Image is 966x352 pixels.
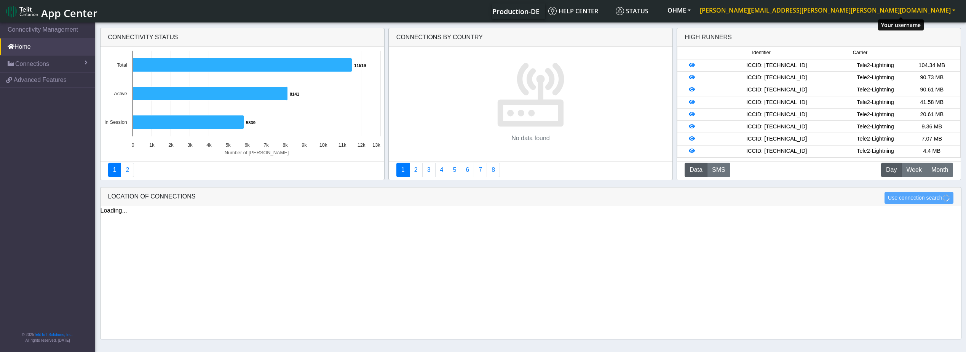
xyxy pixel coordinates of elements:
div: Connectivity status [101,28,384,47]
div: 9.36 MB [904,123,960,131]
div: Tele2-Lightning [847,74,904,82]
a: Help center [545,3,613,19]
div: Tele2-Lightning [847,110,904,119]
div: 7.07 MB [904,135,960,143]
text: Number of [PERSON_NAME] [224,150,289,155]
div: Tele2-Lightning [847,123,904,131]
a: Usage per Country [422,163,436,177]
span: Week [906,165,922,174]
text: 1k [149,142,155,148]
span: Connections [15,59,49,69]
div: ICCID: [TECHNICAL_ID] [706,74,847,82]
text: 8k [283,142,288,148]
img: devices.svg [497,59,565,127]
text: 10k [319,142,327,148]
div: 20.61 MB [904,110,960,119]
div: Connections By Country [389,28,672,47]
img: logo-telit-cinterion-gw-new.png [6,5,38,18]
span: App Center [41,6,97,20]
button: Day [881,163,902,177]
a: Zero Session [474,163,487,177]
div: ICCID: [TECHNICAL_ID] [706,61,847,70]
div: ICCID: [TECHNICAL_ID] [706,86,847,94]
a: Connections By Carrier [435,163,449,177]
text: 11519 [354,63,366,68]
a: Deployment status [121,163,134,177]
text: 11k [338,142,346,148]
text: 7k [263,142,269,148]
div: ICCID: [TECHNICAL_ID] [706,98,847,107]
nav: Summary paging [108,163,377,177]
p: No data found [511,134,550,143]
div: ICCID: [TECHNICAL_ID] [706,135,847,143]
text: 12k [357,142,365,148]
span: Help center [548,7,598,15]
button: OHME [663,3,695,17]
a: 14 Days Trend [461,163,474,177]
span: Status [616,7,648,15]
nav: Summary paging [396,163,665,177]
a: Your current platform instance [492,3,539,19]
div: 90.61 MB [904,86,960,94]
img: knowledge.svg [548,7,557,15]
text: Active [114,91,127,96]
a: Not Connected for 30 days [487,163,500,177]
text: Total [117,62,127,68]
button: SMS [707,163,730,177]
span: Month [931,165,948,174]
div: Tele2-Lightning [847,61,904,70]
button: Use connection search [885,192,953,204]
text: 13k [372,142,380,148]
a: Connectivity status [108,163,121,177]
div: 4.4 MB [904,147,960,155]
a: Telit IoT Solutions, Inc. [34,333,72,337]
text: 6k [244,142,250,148]
div: LOCATION OF CONNECTIONS [101,187,961,206]
span: Identifier [752,49,770,56]
text: 0 [131,142,134,148]
a: Connections By Country [396,163,410,177]
div: Tele2-Lightning [847,147,904,155]
span: Carrier [853,49,867,56]
button: Data [685,163,707,177]
a: Usage by Carrier [448,163,461,177]
div: Loading... [101,206,961,215]
div: Your username [878,19,924,30]
div: High Runners [685,33,732,42]
div: Tele2-Lightning [847,86,904,94]
text: 9k [302,142,307,148]
text: 2k [168,142,174,148]
span: Production-DE [492,7,540,16]
text: 4k [206,142,212,148]
img: loading [942,194,950,202]
div: Tele2-Lightning [847,98,904,107]
div: 104.34 MB [904,61,960,70]
text: 8141 [290,92,299,96]
text: 5839 [246,120,255,125]
div: ICCID: [TECHNICAL_ID] [706,110,847,119]
text: In Session [104,119,127,125]
a: App Center [6,3,96,19]
button: [PERSON_NAME][EMAIL_ADDRESS][PERSON_NAME][PERSON_NAME][DOMAIN_NAME] [695,3,960,17]
a: Carrier [409,163,423,177]
button: Month [926,163,953,177]
div: ICCID: [TECHNICAL_ID] [706,123,847,131]
div: 41.58 MB [904,98,960,107]
button: Week [901,163,927,177]
div: Tele2-Lightning [847,135,904,143]
span: Day [886,165,897,174]
a: Status [613,3,663,19]
span: Advanced Features [14,75,67,85]
div: ICCID: [TECHNICAL_ID] [706,147,847,155]
div: 90.73 MB [904,74,960,82]
text: 3k [187,142,193,148]
text: 5k [225,142,231,148]
img: status.svg [616,7,624,15]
